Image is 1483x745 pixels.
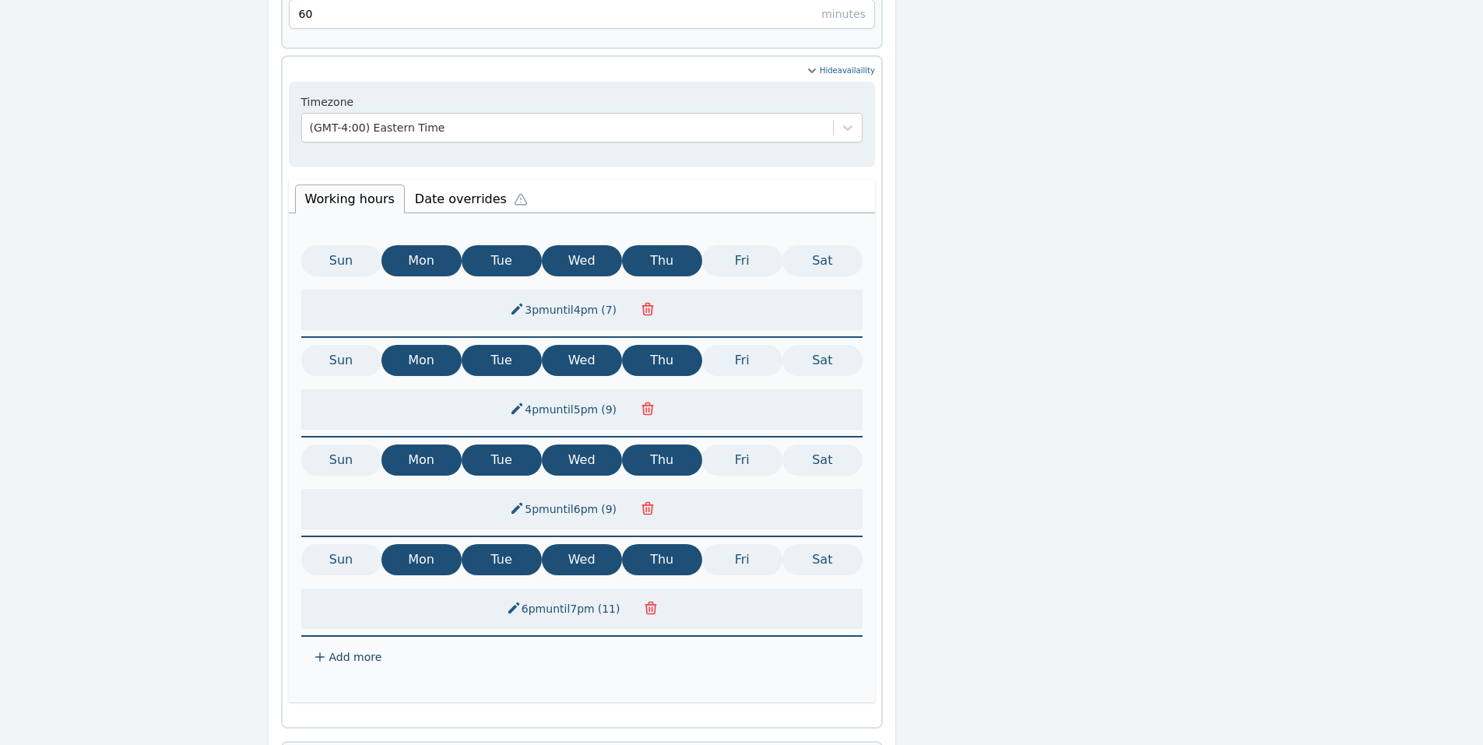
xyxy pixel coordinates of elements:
[782,245,863,276] button: Sat
[462,445,542,476] button: Tue
[782,445,863,476] button: Sat
[542,345,622,376] button: Wed
[702,245,782,276] button: Fri
[598,503,620,515] span: ( 9 )
[381,345,462,376] button: Mon
[595,603,624,615] span: ( 11 )
[405,181,545,213] li: Date overrides
[702,544,782,575] button: Fri
[301,544,381,575] button: Sun
[500,395,629,423] button: 4pmuntil5pm(9)
[301,445,381,476] button: Sun
[295,184,405,213] li: Working hours
[301,345,381,376] button: Sun
[622,245,702,276] button: Thu
[301,94,863,110] label: Timezone
[782,345,863,376] button: Sat
[622,445,702,476] button: Thu
[702,345,782,376] button: Fri
[381,445,462,476] button: Mon
[462,245,542,276] button: Tue
[462,345,542,376] button: Tue
[542,544,622,575] button: Wed
[301,245,381,276] button: Sun
[598,304,620,316] span: ( 7 )
[462,544,542,575] button: Tue
[622,544,702,575] button: Thu
[542,445,622,476] button: Wed
[598,403,620,416] span: ( 9 )
[782,544,863,575] button: Sat
[381,544,462,575] button: Mon
[497,595,633,623] button: 6pmuntil7pm(11)
[702,445,782,476] button: Fri
[500,495,629,523] button: 5pmuntil6pm(9)
[622,345,702,376] button: Thu
[820,63,875,79] span: Hide availaility
[500,296,629,324] button: 3pmuntil4pm(7)
[381,245,462,276] button: Mon
[329,649,382,665] span: Add more
[542,245,622,276] button: Wed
